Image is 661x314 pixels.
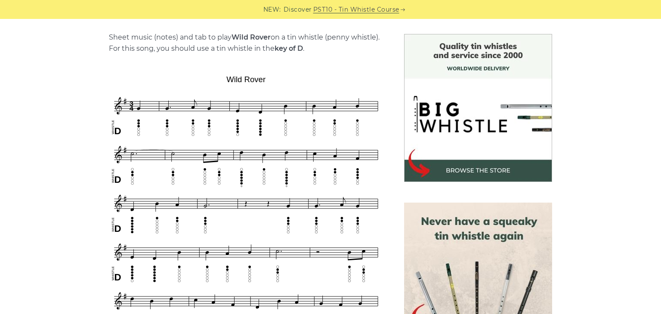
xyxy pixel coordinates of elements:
[275,44,303,52] strong: key of D
[284,5,312,15] span: Discover
[263,5,281,15] span: NEW:
[313,5,399,15] a: PST10 - Tin Whistle Course
[109,32,383,54] p: Sheet music (notes) and tab to play on a tin whistle (penny whistle). For this song, you should u...
[232,33,271,41] strong: Wild Rover
[404,34,552,182] img: BigWhistle Tin Whistle Store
